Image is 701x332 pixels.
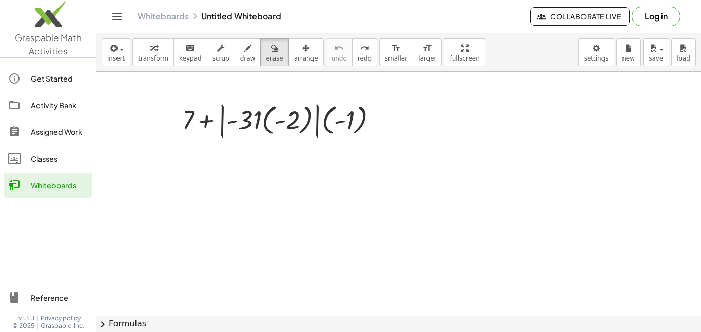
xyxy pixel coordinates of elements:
span: insert [107,55,125,62]
div: Activity Bank [31,99,88,111]
span: scrub [212,55,229,62]
span: undo [332,55,347,62]
button: save [643,38,669,66]
span: transform [138,55,168,62]
span: v1.31.1 [18,314,34,322]
span: load [677,55,690,62]
a: Privacy policy [41,314,84,322]
span: | [36,322,38,330]
span: settings [584,55,609,62]
button: redoredo [352,38,377,66]
i: format_size [391,42,401,54]
span: | [36,314,38,322]
button: erase [260,38,288,66]
div: Reference [31,291,88,304]
a: Reference [4,285,92,310]
a: Whiteboards [138,11,189,22]
a: Whiteboards [4,173,92,198]
div: Get Started [31,72,88,85]
a: Activity Bank [4,93,92,118]
button: new [616,38,641,66]
i: keyboard [185,42,195,54]
span: new [622,55,635,62]
span: redo [358,55,372,62]
button: arrange [288,38,324,66]
span: erase [266,55,283,62]
span: chevron_right [96,318,109,330]
button: format_sizelarger [413,38,442,66]
button: Toggle navigation [109,8,125,25]
div: Classes [31,152,88,165]
button: insert [102,38,130,66]
a: Classes [4,146,92,171]
button: draw [235,38,261,66]
button: load [671,38,696,66]
button: Collaborate Live [530,7,630,26]
a: Assigned Work [4,120,92,144]
button: undoundo [326,38,353,66]
span: fullscreen [450,55,479,62]
button: scrub [207,38,235,66]
i: undo [334,42,344,54]
button: chevron_rightFormulas [96,316,701,332]
button: transform [132,38,174,66]
span: Graspable, Inc. [41,322,84,330]
span: keypad [179,55,202,62]
span: smaller [385,55,407,62]
span: arrange [294,55,318,62]
span: larger [418,55,436,62]
span: Graspable Math Activities [15,32,82,56]
button: settings [578,38,614,66]
button: fullscreen [444,38,485,66]
span: save [649,55,663,62]
span: Collaborate Live [539,12,621,21]
i: format_size [422,42,432,54]
span: draw [240,55,256,62]
button: format_sizesmaller [379,38,413,66]
span: © 2025 [12,322,34,330]
a: Get Started [4,66,92,91]
div: Whiteboards [31,179,88,191]
i: redo [360,42,369,54]
div: Assigned Work [31,126,88,138]
button: Log in [632,7,680,26]
button: keyboardkeypad [173,38,207,66]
